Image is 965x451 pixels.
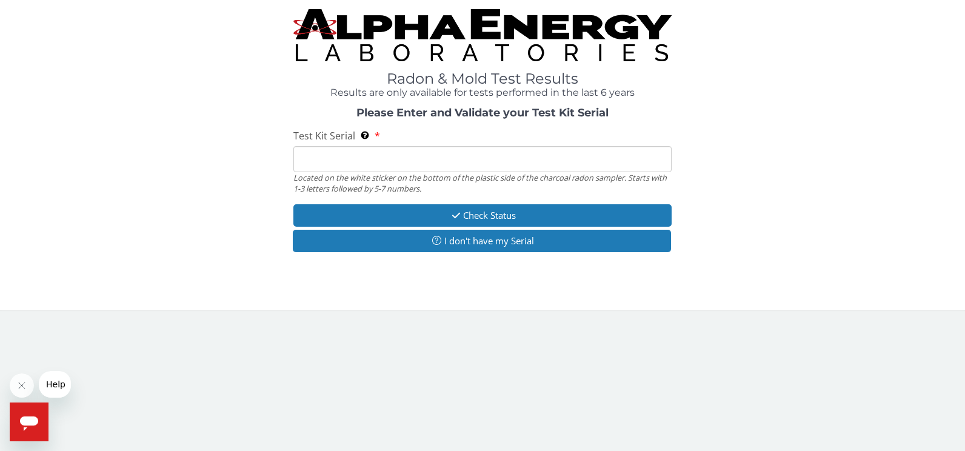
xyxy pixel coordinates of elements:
button: I don't have my Serial [293,230,672,252]
iframe: Button to launch messaging window [10,403,48,441]
strong: Please Enter and Validate your Test Kit Serial [356,106,609,119]
iframe: Message from company [39,371,71,398]
button: Check Status [293,204,672,227]
img: TightCrop.jpg [293,9,672,61]
iframe: Close message [10,373,34,398]
div: Located on the white sticker on the bottom of the plastic side of the charcoal radon sampler. Sta... [293,172,672,195]
h1: Radon & Mold Test Results [293,71,672,87]
h4: Results are only available for tests performed in the last 6 years [293,87,672,98]
span: Test Kit Serial [293,129,355,142]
